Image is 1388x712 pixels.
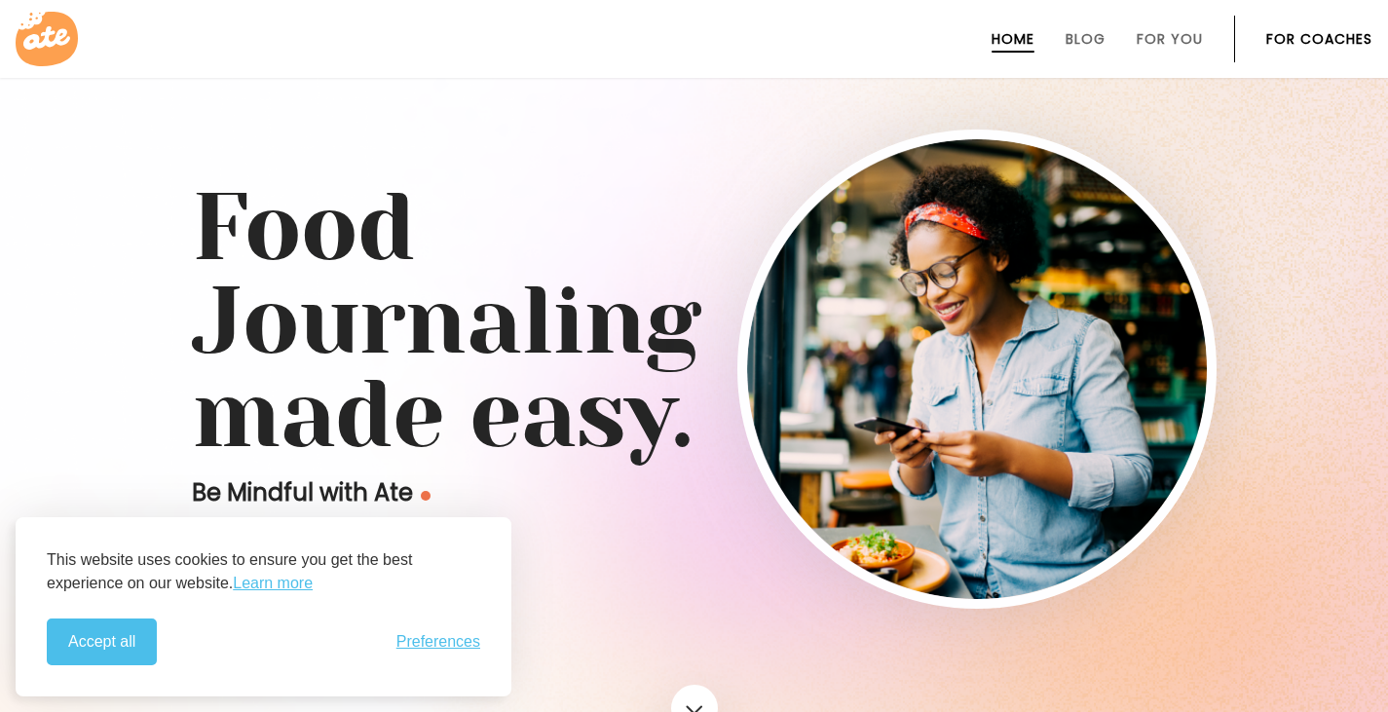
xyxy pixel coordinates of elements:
[1137,31,1203,47] a: For You
[396,633,480,651] button: Toggle preferences
[47,548,480,595] p: This website uses cookies to ensure you get the best experience on our website.
[992,31,1034,47] a: Home
[192,181,1197,462] h1: Food Journaling made easy.
[396,633,480,651] span: Preferences
[233,572,313,595] a: Learn more
[747,139,1207,599] img: home-hero-img-rounded.png
[1066,31,1106,47] a: Blog
[1266,31,1372,47] a: For Coaches
[192,477,737,508] p: Be Mindful with Ate
[47,618,157,665] button: Accept all cookies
